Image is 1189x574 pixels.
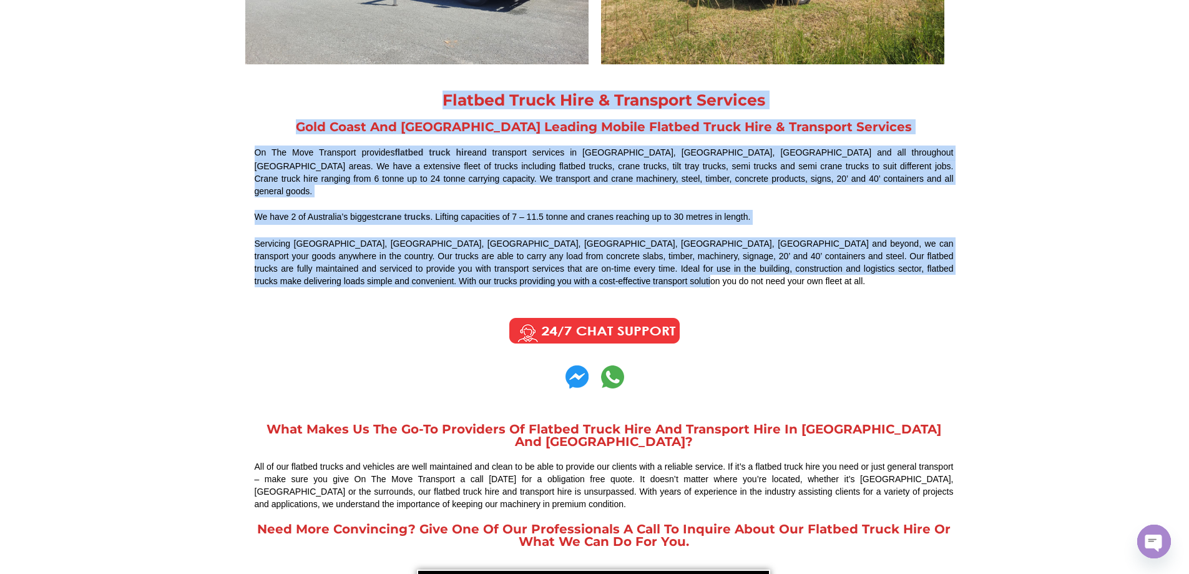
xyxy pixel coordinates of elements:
div: All of our flatbed trucks and vehicles are well maintained and clean to be able to provide our cl... [255,460,954,510]
div: On The Move Transport provides and transport services in [GEOGRAPHIC_DATA], [GEOGRAPHIC_DATA], [G... [255,146,954,198]
a: What Makes Us The Go-To Providers Of Flatbed Truck Hire And Transport Hire In [GEOGRAPHIC_DATA] A... [267,422,941,449]
a: crane trucks [378,212,430,222]
img: Contact us on Whatsapp [601,365,624,388]
a: Gold Coast And [GEOGRAPHIC_DATA] Leading Mobile Flatbed Truck Hire & Transport Services [296,119,912,134]
img: Contact us on Whatsapp [565,365,589,388]
a: flatbed truck hire [394,147,472,157]
a: Need More Convincing? Give One Of Our Professionals A Call To Inquire About Our Flatbed Truck Hir... [257,522,951,549]
img: Call us Anytime [501,315,688,347]
div: Servicing [GEOGRAPHIC_DATA], [GEOGRAPHIC_DATA], [GEOGRAPHIC_DATA], [GEOGRAPHIC_DATA], [GEOGRAPHIC... [255,237,954,287]
div: We have 2 of Australia’s biggest . Lifting capacities of 7 – 11.5 tonne and cranes reaching up to... [255,210,954,225]
a: Flatbed Truck Hire & Transport Services [443,91,765,109]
